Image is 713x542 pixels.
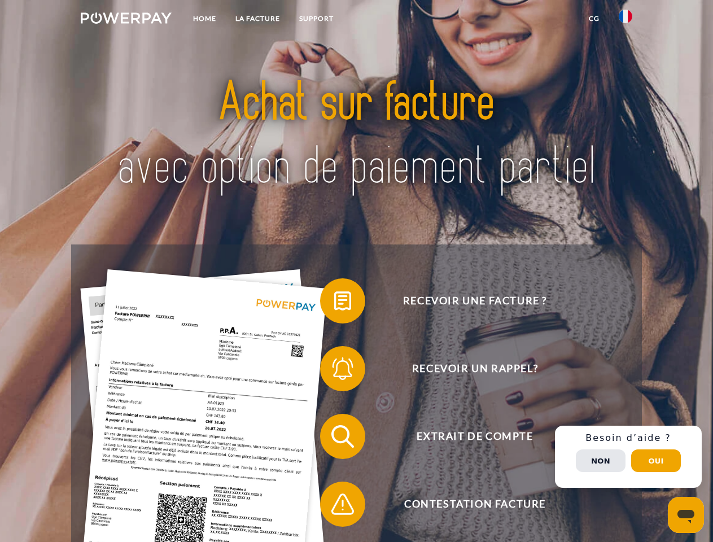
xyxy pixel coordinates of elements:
a: Home [183,8,226,29]
img: qb_warning.svg [329,490,357,518]
button: Recevoir un rappel? [320,346,614,391]
button: Oui [631,449,681,472]
span: Contestation Facture [336,482,613,527]
button: Non [576,449,625,472]
img: title-powerpay_fr.svg [108,54,605,216]
img: fr [619,10,632,23]
img: logo-powerpay-white.svg [81,12,172,24]
a: Support [290,8,343,29]
span: Recevoir un rappel? [336,346,613,391]
a: LA FACTURE [226,8,290,29]
img: qb_bill.svg [329,287,357,315]
h3: Besoin d’aide ? [562,432,695,444]
div: Schnellhilfe [555,426,702,488]
button: Contestation Facture [320,482,614,527]
button: Extrait de compte [320,414,614,459]
img: qb_bell.svg [329,355,357,383]
iframe: Bouton de lancement de la fenêtre de messagerie [668,497,704,533]
button: Recevoir une facture ? [320,278,614,324]
a: CG [579,8,609,29]
span: Recevoir une facture ? [336,278,613,324]
span: Extrait de compte [336,414,613,459]
img: qb_search.svg [329,422,357,451]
